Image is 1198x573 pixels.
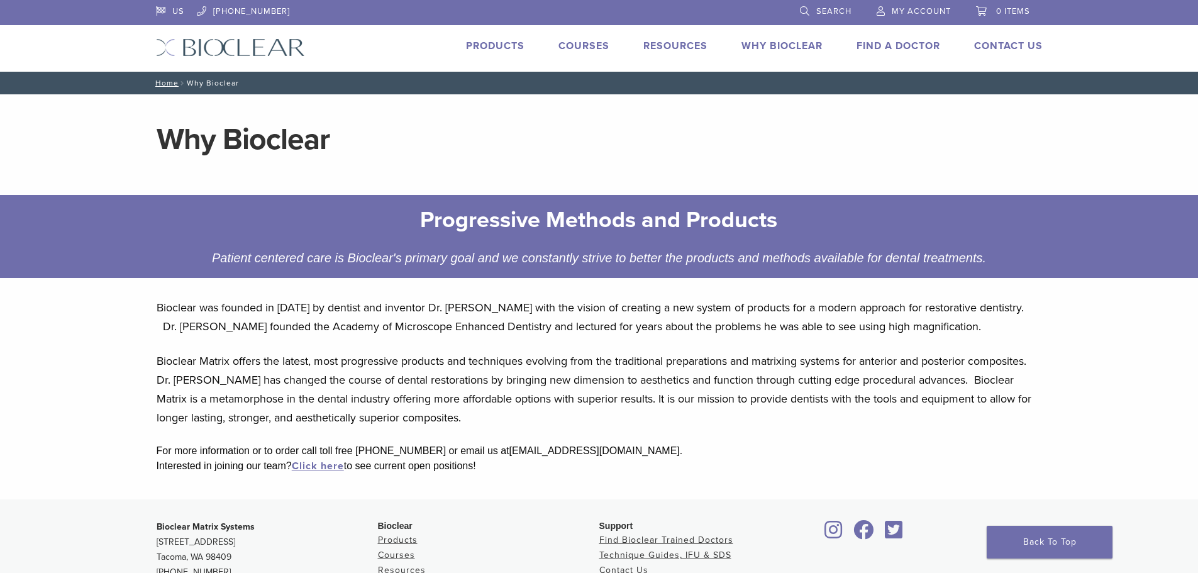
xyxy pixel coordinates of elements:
[179,80,187,86] span: /
[156,38,305,57] img: Bioclear
[857,40,940,52] a: Find A Doctor
[599,521,633,531] span: Support
[599,550,731,560] a: Technique Guides, IFU & SDS
[558,40,609,52] a: Courses
[466,40,524,52] a: Products
[816,6,851,16] span: Search
[292,460,344,472] a: Click here
[200,248,999,268] div: Patient centered care is Bioclear's primary goal and we constantly strive to better the products ...
[741,40,823,52] a: Why Bioclear
[152,79,179,87] a: Home
[157,298,1042,336] p: Bioclear was founded in [DATE] by dentist and inventor Dr. [PERSON_NAME] with the vision of creat...
[157,459,1042,474] div: Interested in joining our team? to see current open positions!
[157,443,1042,459] div: For more information or to order call toll free [PHONE_NUMBER] or email us at [EMAIL_ADDRESS][DOM...
[378,535,418,545] a: Products
[378,550,415,560] a: Courses
[378,521,413,531] span: Bioclear
[892,6,951,16] span: My Account
[881,528,907,540] a: Bioclear
[974,40,1043,52] a: Contact Us
[643,40,707,52] a: Resources
[850,528,879,540] a: Bioclear
[987,526,1112,559] a: Back To Top
[996,6,1030,16] span: 0 items
[157,352,1042,427] p: Bioclear Matrix offers the latest, most progressive products and techniques evolving from the tra...
[209,205,989,235] h2: Progressive Methods and Products
[821,528,847,540] a: Bioclear
[157,521,255,532] strong: Bioclear Matrix Systems
[147,72,1052,94] nav: Why Bioclear
[599,535,733,545] a: Find Bioclear Trained Doctors
[157,125,1042,155] h1: Why Bioclear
